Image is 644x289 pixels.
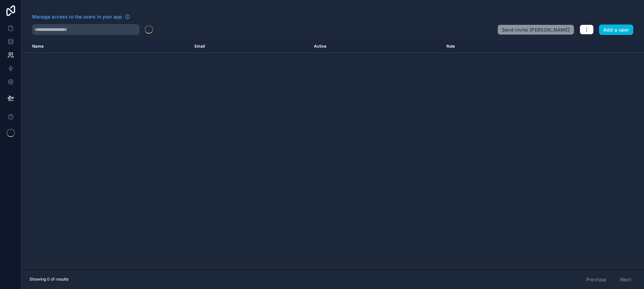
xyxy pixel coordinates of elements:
[30,277,68,282] span: Showing 0 of results
[32,13,130,20] a: Manage access to the users in your app
[32,13,122,20] span: Manage access to the users in your app
[21,40,191,53] th: Name
[442,40,549,53] th: Role
[21,40,644,270] div: scrollable content
[310,40,442,53] th: Active
[599,25,634,35] button: Add a user
[191,40,310,53] th: Email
